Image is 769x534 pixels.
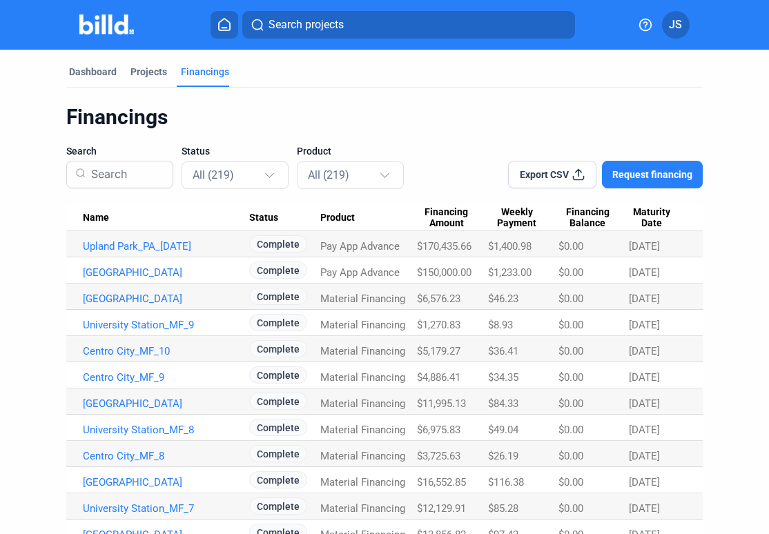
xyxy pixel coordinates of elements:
span: Weekly Payment [488,206,545,230]
span: $26.19 [488,450,518,462]
span: Material Financing [320,476,405,488]
span: $0.00 [558,450,583,462]
mat-select-trigger: All (219) [193,168,234,181]
span: Product [320,212,355,224]
span: $0.00 [558,240,583,253]
span: $150,000.00 [417,266,471,279]
a: Centro City_MF_10 [83,345,249,357]
span: $34.35 [488,371,518,384]
span: $4,886.41 [417,371,460,384]
a: [GEOGRAPHIC_DATA] [83,397,249,410]
a: University Station_MF_7 [83,502,249,515]
span: $0.00 [558,502,583,515]
div: Name [83,212,249,224]
a: [GEOGRAPHIC_DATA] [83,266,249,279]
span: $0.00 [558,476,583,488]
span: [DATE] [629,397,660,410]
span: JS [669,17,682,33]
span: Complete [249,235,307,253]
span: Complete [249,288,307,305]
span: $6,975.83 [417,424,460,436]
span: Financing Balance [558,206,617,230]
img: Billd Company Logo [79,14,134,34]
a: [GEOGRAPHIC_DATA] [83,476,249,488]
span: $0.00 [558,293,583,305]
span: Complete [249,419,307,436]
span: $1,400.98 [488,240,532,253]
span: Complete [249,261,307,279]
div: Maturity Date [629,206,686,230]
div: Financings [181,65,229,79]
div: Financing Balance [558,206,630,230]
div: Product [320,212,417,224]
button: Search projects [242,11,575,39]
span: Complete [249,340,307,357]
span: $0.00 [558,397,583,410]
span: $0.00 [558,345,583,357]
span: [DATE] [629,345,660,357]
input: Search [86,157,164,192]
span: [DATE] [629,502,660,515]
span: $84.33 [488,397,518,410]
span: Material Financing [320,345,405,357]
div: Financings [66,104,703,130]
a: Centro City_MF_9 [83,371,249,384]
span: Maturity Date [629,206,674,230]
span: Request financing [612,168,692,181]
span: $6,576.23 [417,293,460,305]
span: Material Financing [320,424,405,436]
a: [GEOGRAPHIC_DATA] [83,293,249,305]
span: $3,725.63 [417,450,460,462]
span: $16,552.85 [417,476,466,488]
span: Status [249,212,278,224]
div: Projects [130,65,167,79]
span: [DATE] [629,319,660,331]
span: $5,179.27 [417,345,460,357]
span: $116.38 [488,476,524,488]
div: Financing Amount [417,206,488,230]
mat-select-trigger: All (219) [308,168,349,181]
a: University Station_MF_8 [83,424,249,436]
span: Status [182,144,210,158]
span: [DATE] [629,371,660,384]
span: Material Financing [320,371,405,384]
span: $0.00 [558,266,583,279]
span: Complete [249,471,307,488]
span: $1,270.83 [417,319,460,331]
a: University Station_MF_9 [83,319,249,331]
span: Complete [249,445,307,462]
span: Complete [249,314,307,331]
span: Pay App Advance [320,240,400,253]
span: Material Financing [320,319,405,331]
span: Material Financing [320,450,405,462]
span: $36.41 [488,345,518,357]
span: $1,233.00 [488,266,532,279]
span: [DATE] [629,240,660,253]
a: Centro City_MF_8 [83,450,249,462]
span: $11,995.13 [417,397,466,410]
span: Financing Amount [417,206,476,230]
span: [DATE] [629,476,660,488]
span: $8.93 [488,319,513,331]
div: Dashboard [69,65,117,79]
span: $0.00 [558,371,583,384]
span: [DATE] [629,424,660,436]
span: $46.23 [488,293,518,305]
a: Upland Park_PA_[DATE] [83,240,249,253]
span: $12,129.91 [417,502,466,515]
span: Name [83,212,109,224]
span: Complete [249,366,307,384]
div: Status [249,212,321,224]
span: [DATE] [629,266,660,279]
button: Request financing [602,161,703,188]
span: [DATE] [629,450,660,462]
span: Material Financing [320,293,405,305]
span: Search [66,144,97,158]
span: [DATE] [629,293,660,305]
button: Export CSV [508,161,596,188]
span: Complete [249,497,307,515]
span: Export CSV [520,168,569,181]
span: $49.04 [488,424,518,436]
div: Weekly Payment [488,206,558,230]
span: $85.28 [488,502,518,515]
